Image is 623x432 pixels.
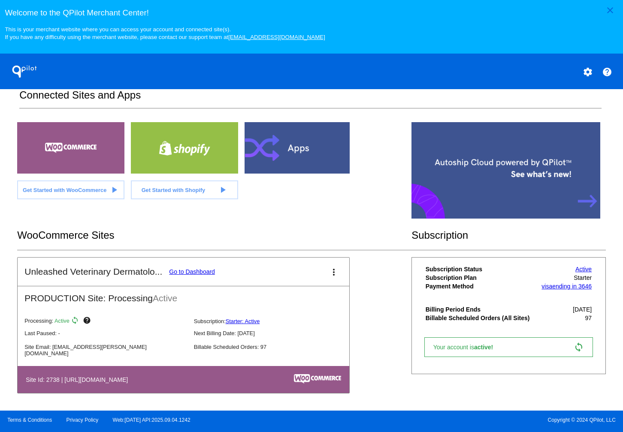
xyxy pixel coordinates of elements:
[194,330,356,336] p: Next Billing Date: [DATE]
[7,417,52,423] a: Terms & Conditions
[23,187,106,193] span: Get Started with WooCommerce
[24,344,187,357] p: Site Email: [EMAIL_ADDRESS][PERSON_NAME][DOMAIN_NAME]
[194,318,356,324] p: Subscription:
[425,314,537,322] th: Billable Scheduled Orders (All Sites)
[574,342,584,352] mat-icon: sync
[131,180,238,199] a: Get Started with Shopify
[294,374,341,384] img: c53aa0e5-ae75-48aa-9bee-956650975ee5
[24,316,187,327] p: Processing:
[573,306,592,313] span: [DATE]
[194,344,356,350] p: Billable Scheduled Orders: 97
[541,283,552,290] span: visa
[585,315,592,321] span: 97
[425,274,537,282] th: Subscription Plan
[17,180,124,199] a: Get Started with WooCommerce
[319,417,616,423] span: Copyright © 2024 QPilot, LLC
[425,306,537,313] th: Billing Period Ends
[54,318,70,324] span: Active
[142,187,206,193] span: Get Started with Shopify
[433,344,502,351] span: Your account is
[113,417,191,423] a: Web:[DATE] API:2025.09.04.1242
[71,316,81,327] mat-icon: sync
[575,266,592,273] a: Active
[67,417,99,423] a: Privacy Policy
[5,8,618,18] h3: Welcome to the QPilot Merchant Center!
[24,330,187,336] p: Last Paused: -
[26,376,132,383] h4: Site Id: 2738 | [URL][DOMAIN_NAME]
[218,185,228,195] mat-icon: play_arrow
[425,265,537,273] th: Subscription Status
[169,268,215,275] a: Go to Dashboard
[109,185,119,195] mat-icon: play_arrow
[425,282,537,290] th: Payment Method
[541,283,592,290] a: visaending in 3646
[424,337,593,357] a: Your account isactive! sync
[153,293,177,303] span: Active
[605,5,615,15] mat-icon: close
[17,229,411,241] h2: WooCommerce Sites
[411,229,606,241] h2: Subscription
[474,344,497,351] span: active!
[329,267,339,277] mat-icon: more_vert
[602,67,612,77] mat-icon: help
[583,67,593,77] mat-icon: settings
[574,274,592,281] span: Starter
[18,286,349,303] h2: PRODUCTION Site: Processing
[24,267,162,277] h2: Unleashed Veterinary Dermatolo...
[228,34,325,40] a: [EMAIL_ADDRESS][DOMAIN_NAME]
[7,63,42,80] h1: QPilot
[19,89,601,108] h2: Connected Sites and Apps
[83,316,93,327] mat-icon: help
[226,318,260,324] a: Starter: Active
[5,26,325,40] small: This is your merchant website where you can access your account and connected site(s). If you hav...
